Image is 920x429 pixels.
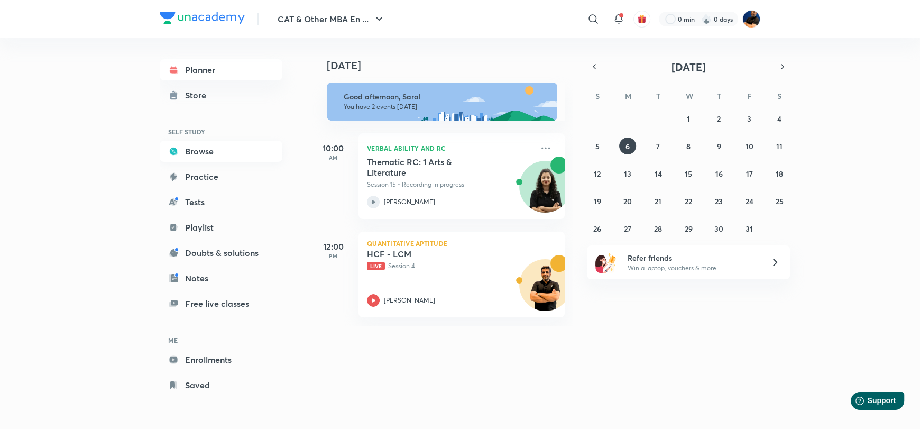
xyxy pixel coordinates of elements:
[160,12,245,24] img: Company Logo
[746,224,753,234] abbr: October 31, 2025
[650,165,667,182] button: October 14, 2025
[327,83,557,121] img: afternoon
[680,193,697,209] button: October 22, 2025
[367,262,385,270] span: Live
[741,193,758,209] button: October 24, 2025
[650,138,667,154] button: October 7, 2025
[746,169,752,179] abbr: October 17, 2025
[367,180,533,189] p: Session 15 • Recording in progress
[701,14,712,24] img: streak
[680,138,697,154] button: October 8, 2025
[741,165,758,182] button: October 17, 2025
[185,89,213,102] div: Store
[655,196,661,206] abbr: October 21, 2025
[685,196,692,206] abbr: October 22, 2025
[776,141,783,151] abbr: October 11, 2025
[160,85,282,106] a: Store
[367,240,556,247] p: Quantitative Aptitude
[384,197,435,207] p: [PERSON_NAME]
[520,167,571,217] img: Avatar
[595,141,600,151] abbr: October 5, 2025
[710,220,727,237] button: October 30, 2025
[589,138,606,154] button: October 5, 2025
[367,157,499,178] h5: Thematic RC: 1 Arts & Literature
[160,141,282,162] a: Browse
[710,138,727,154] button: October 9, 2025
[747,114,751,124] abbr: October 3, 2025
[344,92,548,102] h6: Good afternoon, Saral
[271,8,392,30] button: CAT & Other MBA En ...
[717,114,721,124] abbr: October 2, 2025
[710,110,727,127] button: October 2, 2025
[777,91,781,101] abbr: Saturday
[312,253,354,259] p: PM
[160,123,282,141] h6: SELF STUDY
[710,165,727,182] button: October 16, 2025
[625,91,631,101] abbr: Monday
[745,196,753,206] abbr: October 24, 2025
[686,141,691,151] abbr: October 8, 2025
[716,141,721,151] abbr: October 9, 2025
[344,103,548,111] p: You have 2 events [DATE]
[367,142,533,154] p: Verbal Ability and RC
[602,59,775,74] button: [DATE]
[160,349,282,370] a: Enrollments
[327,59,575,72] h4: [DATE]
[771,193,788,209] button: October 25, 2025
[771,138,788,154] button: October 11, 2025
[589,165,606,182] button: October 12, 2025
[160,242,282,263] a: Doubts & solutions
[624,169,631,179] abbr: October 13, 2025
[625,141,630,151] abbr: October 6, 2025
[741,110,758,127] button: October 3, 2025
[624,224,631,234] abbr: October 27, 2025
[741,220,758,237] button: October 31, 2025
[633,11,650,28] button: avatar
[619,138,636,154] button: October 6, 2025
[715,196,723,206] abbr: October 23, 2025
[594,196,601,206] abbr: October 19, 2025
[684,224,692,234] abbr: October 29, 2025
[747,91,751,101] abbr: Friday
[595,252,617,273] img: referral
[160,375,282,396] a: Saved
[771,110,788,127] button: October 4, 2025
[160,268,282,289] a: Notes
[826,388,908,417] iframe: Help widget launcher
[687,114,690,124] abbr: October 1, 2025
[623,196,632,206] abbr: October 20, 2025
[637,14,647,24] img: avatar
[160,59,282,80] a: Planner
[777,114,781,124] abbr: October 4, 2025
[589,220,606,237] button: October 26, 2025
[160,191,282,213] a: Tests
[686,91,693,101] abbr: Wednesday
[656,91,660,101] abbr: Tuesday
[776,196,784,206] abbr: October 25, 2025
[594,169,601,179] abbr: October 12, 2025
[312,240,354,253] h5: 12:00
[680,220,697,237] button: October 29, 2025
[680,110,697,127] button: October 1, 2025
[771,165,788,182] button: October 18, 2025
[619,165,636,182] button: October 13, 2025
[160,217,282,238] a: Playlist
[710,193,727,209] button: October 23, 2025
[367,261,533,271] p: Session 4
[742,10,760,28] img: Saral Nashier
[160,331,282,349] h6: ME
[160,166,282,187] a: Practice
[160,293,282,314] a: Free live classes
[650,220,667,237] button: October 28, 2025
[595,91,600,101] abbr: Sunday
[776,169,783,179] abbr: October 18, 2025
[628,252,758,263] h6: Refer friends
[160,12,245,27] a: Company Logo
[520,265,571,316] img: Avatar
[656,141,660,151] abbr: October 7, 2025
[384,296,435,305] p: [PERSON_NAME]
[714,224,723,234] abbr: October 30, 2025
[619,220,636,237] button: October 27, 2025
[628,263,758,273] p: Win a laptop, vouchers & more
[593,224,601,234] abbr: October 26, 2025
